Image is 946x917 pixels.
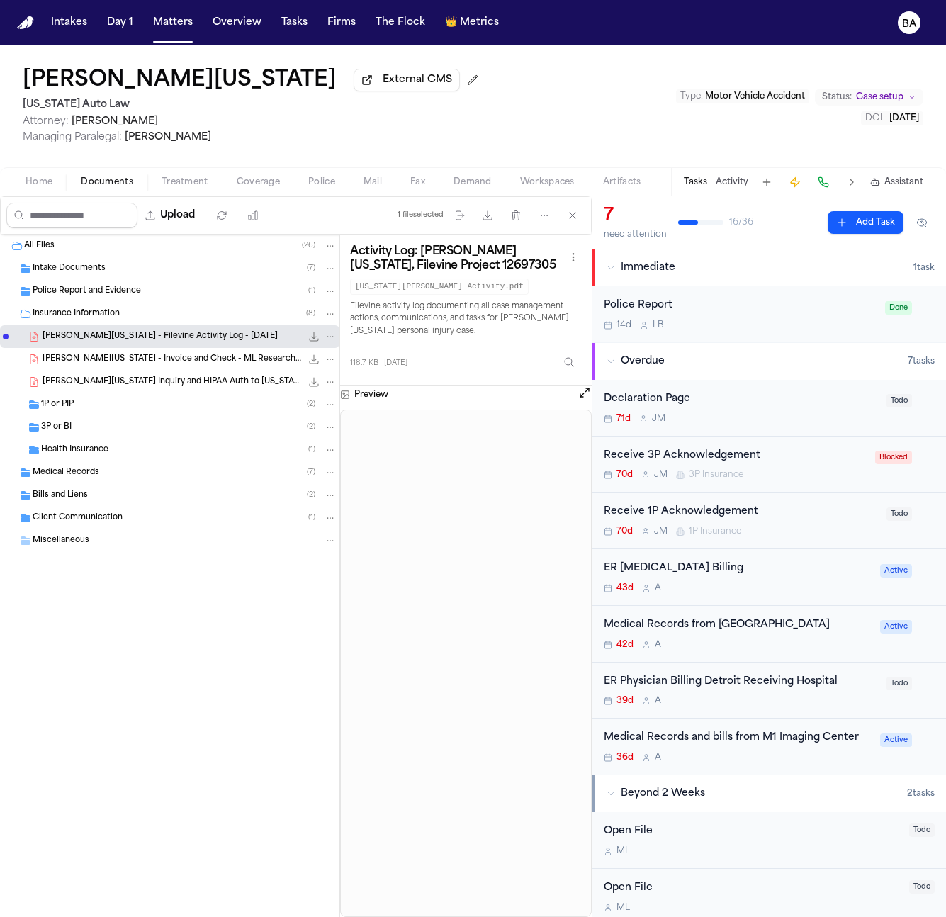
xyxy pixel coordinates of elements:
[785,172,805,192] button: Create Immediate Task
[207,10,267,35] button: Overview
[322,10,361,35] a: Firms
[621,261,675,275] span: Immediate
[604,730,872,746] div: Medical Records and bills from M1 Imaging Center
[341,410,591,916] iframe: S. Washington - Filevine Activity Log - 8.19.25
[592,812,946,869] div: Open task: Open File
[101,10,139,35] button: Day 1
[125,132,211,142] span: [PERSON_NAME]
[592,249,946,286] button: Immediate1task
[556,349,582,375] button: Inspect
[886,507,912,521] span: Todo
[654,469,668,480] span: J M
[880,620,912,634] span: Active
[162,176,208,188] span: Treatment
[350,244,565,273] h3: Activity Log: [PERSON_NAME][US_STATE], Filevine Project 12697305
[684,176,707,188] button: Tasks
[884,176,923,188] span: Assistant
[652,413,665,424] span: J M
[33,467,99,479] span: Medical Records
[616,469,633,480] span: 70d
[604,504,878,520] div: Receive 1P Acknowledgement
[822,91,852,103] span: Status:
[72,116,158,127] span: [PERSON_NAME]
[307,400,315,408] span: ( 2 )
[604,229,667,240] div: need attention
[350,300,582,339] p: Filevine activity log documenting all case management actions, communications, and tasks for [PER...
[815,89,923,106] button: Change status from Case setup
[237,176,280,188] span: Coverage
[307,468,315,476] span: ( 7 )
[23,68,337,94] h1: [PERSON_NAME][US_STATE]
[886,677,912,690] span: Todo
[616,695,634,707] span: 39d
[653,320,664,331] span: L B
[592,286,946,342] div: Open task: Police Report
[616,902,630,913] span: M L
[354,389,388,400] h3: Preview
[33,308,120,320] span: Insurance Information
[716,176,748,188] button: Activity
[865,114,887,123] span: DOL :
[307,264,315,272] span: ( 7 )
[828,211,903,234] button: Add Task
[680,92,703,101] span: Type :
[578,386,592,400] button: Open preview
[308,446,315,454] span: ( 1 )
[616,320,631,331] span: 14d
[24,240,55,252] span: All Files
[308,287,315,295] span: ( 1 )
[616,583,634,594] span: 43d
[23,96,484,113] h2: [US_STATE] Auto Law
[604,617,872,634] div: Medical Records from [GEOGRAPHIC_DATA]
[370,10,431,35] button: The Flock
[616,639,634,651] span: 42d
[913,262,935,274] span: 1 task
[354,69,460,91] button: External CMS
[520,176,575,188] span: Workspaces
[306,310,315,317] span: ( 8 )
[616,413,631,424] span: 71d
[908,356,935,367] span: 7 task s
[439,10,505,35] button: crownMetrics
[616,526,633,537] span: 70d
[307,352,321,366] button: Download S. Washington - Invoice and Check - ML Research Group - 8.13.25
[43,354,301,366] span: [PERSON_NAME][US_STATE] - Invoice and Check - ML Research Group - [DATE]
[578,386,592,404] button: Open preview
[147,10,198,35] a: Matters
[655,639,661,651] span: A
[621,787,705,801] span: Beyond 2 Weeks
[33,286,141,298] span: Police Report and Evidence
[276,10,313,35] a: Tasks
[302,242,315,249] span: ( 26 )
[81,176,133,188] span: Documents
[889,114,919,123] span: [DATE]
[23,116,69,127] span: Attorney:
[880,564,912,578] span: Active
[308,176,335,188] span: Police
[880,733,912,747] span: Active
[307,423,315,431] span: ( 2 )
[875,451,912,464] span: Blocked
[676,89,809,103] button: Edit Type: Motor Vehicle Accident
[41,399,74,411] span: 1P or PIP
[909,880,935,894] span: Todo
[604,298,877,314] div: Police Report
[604,448,867,464] div: Receive 3P Acknowledgement
[308,514,315,522] span: ( 1 )
[592,775,946,812] button: Beyond 2 Weeks2tasks
[454,176,492,188] span: Demand
[33,263,106,275] span: Intake Documents
[23,68,337,94] button: Edit matter name
[813,172,833,192] button: Make a Call
[592,719,946,775] div: Open task: Medical Records and bills from M1 Imaging Center
[33,535,89,547] span: Miscellaneous
[26,176,52,188] span: Home
[655,752,661,763] span: A
[689,526,741,537] span: 1P Insurance
[621,354,665,369] span: Overdue
[856,91,903,103] span: Case setup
